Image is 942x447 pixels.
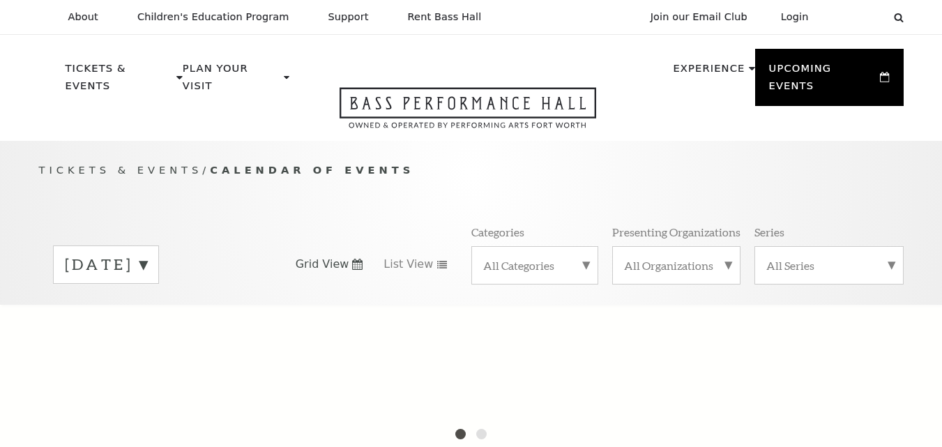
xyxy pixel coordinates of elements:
[754,225,784,239] p: Series
[483,258,586,273] label: All Categories
[831,10,881,24] select: Select:
[673,60,745,85] p: Experience
[68,11,98,23] p: About
[766,258,892,273] label: All Series
[769,60,877,103] p: Upcoming Events
[383,257,433,272] span: List View
[65,254,147,275] label: [DATE]
[296,257,349,272] span: Grid View
[408,11,482,23] p: Rent Bass Hall
[39,162,904,179] p: /
[210,164,414,176] span: Calendar of Events
[137,11,289,23] p: Children's Education Program
[624,258,729,273] label: All Organizations
[39,164,203,176] span: Tickets & Events
[183,60,280,103] p: Plan Your Visit
[612,225,740,239] p: Presenting Organizations
[328,11,369,23] p: Support
[471,225,524,239] p: Categories
[66,60,174,103] p: Tickets & Events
